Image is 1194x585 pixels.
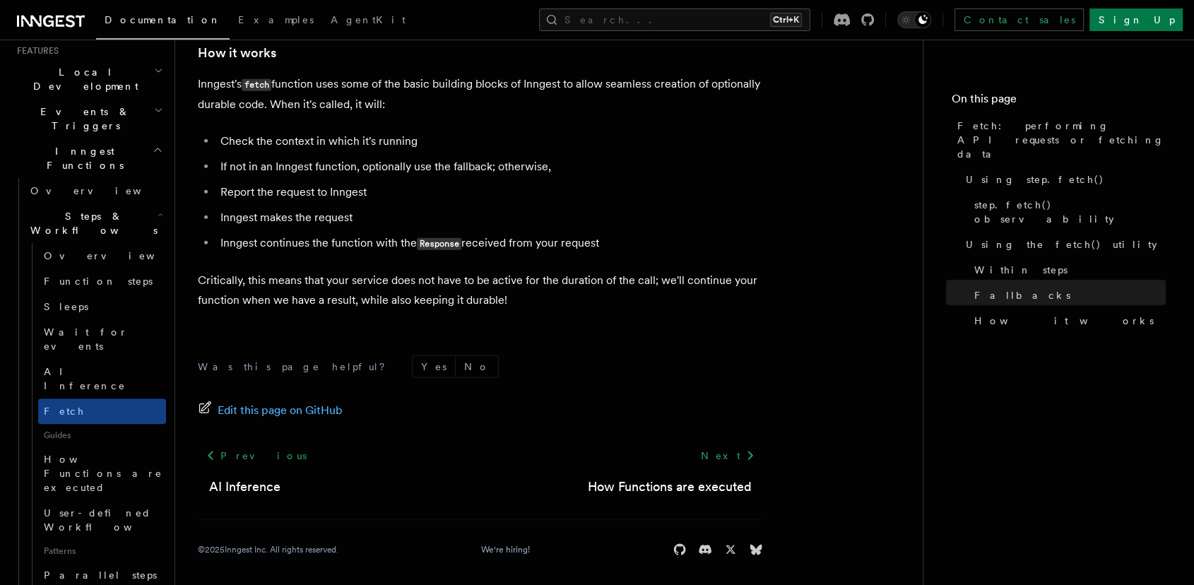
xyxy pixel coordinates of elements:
[96,4,230,40] a: Documentation
[44,250,189,261] span: Overview
[44,454,162,493] span: How Functions are executed
[44,569,157,581] span: Parallel steps
[38,500,166,540] a: User-defined Workflows
[216,157,763,177] li: If not in an Inngest function, optionally use the fallback; otherwise,
[11,138,166,178] button: Inngest Functions
[198,443,314,468] a: Previous
[969,257,1166,283] a: Within steps
[230,4,322,38] a: Examples
[974,288,1070,302] span: Fallbacks
[966,172,1104,187] span: Using step.fetch()
[218,401,343,420] span: Edit this page on GitHub
[198,271,763,310] p: Critically, this means that your service does not have to be active for the duration of the call;...
[25,203,166,243] button: Steps & Workflows
[322,4,414,38] a: AgentKit
[38,243,166,268] a: Overview
[413,356,455,377] button: Yes
[38,268,166,294] a: Function steps
[969,283,1166,308] a: Fallbacks
[44,406,85,417] span: Fetch
[216,208,763,227] li: Inngest makes the request
[11,65,154,93] span: Local Development
[481,544,530,555] a: We're hiring!
[539,8,810,31] button: Search...Ctrl+K
[974,198,1166,226] span: step.fetch() observability
[588,477,752,497] a: How Functions are executed
[44,326,128,352] span: Wait for events
[11,45,59,57] span: Features
[897,11,931,28] button: Toggle dark mode
[38,447,166,500] a: How Functions are executed
[216,131,763,151] li: Check the context in which it's running
[974,314,1154,328] span: How it works
[960,167,1166,192] a: Using step.fetch()
[38,398,166,424] a: Fetch
[105,14,221,25] span: Documentation
[44,507,171,533] span: User-defined Workflows
[44,276,153,287] span: Function steps
[1089,8,1183,31] a: Sign Up
[957,119,1166,161] span: Fetch: performing API requests or fetching data
[238,14,314,25] span: Examples
[38,294,166,319] a: Sleeps
[966,237,1157,252] span: Using the fetch() utility
[969,192,1166,232] a: step.fetch() observability
[952,90,1166,113] h4: On this page
[25,209,158,237] span: Steps & Workflows
[216,233,763,254] li: Inngest continues the function with the received from your request
[11,99,166,138] button: Events & Triggers
[974,263,1068,277] span: Within steps
[198,360,395,374] p: Was this page helpful?
[417,238,461,250] code: Response
[198,401,343,420] a: Edit this page on GitHub
[44,366,126,391] span: AI Inference
[38,359,166,398] a: AI Inference
[38,319,166,359] a: Wait for events
[952,113,1166,167] a: Fetch: performing API requests or fetching data
[198,544,338,555] div: © 2025 Inngest Inc. All rights reserved.
[11,59,166,99] button: Local Development
[30,185,176,196] span: Overview
[331,14,406,25] span: AgentKit
[209,477,280,497] a: AI Inference
[960,232,1166,257] a: Using the fetch() utility
[25,178,166,203] a: Overview
[969,308,1166,333] a: How it works
[198,74,763,114] p: Inngest's function uses some of the basic building blocks of Inngest to allow seamless creation o...
[456,356,498,377] button: No
[198,43,276,63] a: How it works
[954,8,1084,31] a: Contact sales
[216,182,763,202] li: Report the request to Inngest
[242,79,271,91] code: fetch
[38,540,166,562] span: Patterns
[11,144,153,172] span: Inngest Functions
[11,105,154,133] span: Events & Triggers
[770,13,802,27] kbd: Ctrl+K
[38,424,166,447] span: Guides
[692,443,763,468] a: Next
[44,301,88,312] span: Sleeps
